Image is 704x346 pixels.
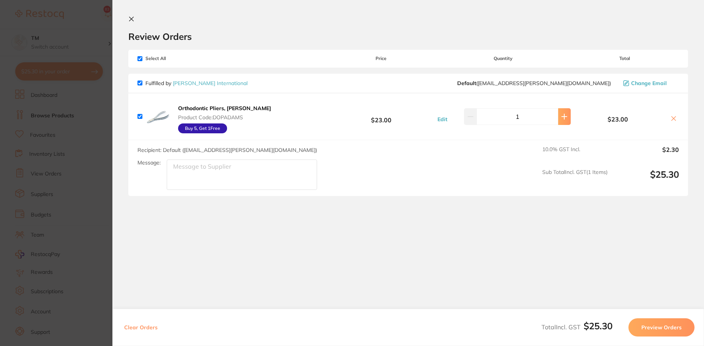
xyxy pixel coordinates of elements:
span: Product Code: DOPADAMS [178,114,271,120]
p: Fulfilled by [145,80,248,86]
span: Quantity [435,56,571,61]
b: Orthodontic Pliers, [PERSON_NAME] [178,105,271,112]
button: Edit [435,116,450,123]
div: Buy 5, Get 1 Free [178,123,227,133]
span: Select All [137,56,213,61]
span: Sub Total Incl. GST ( 1 Items) [542,169,608,190]
b: Default [457,80,476,87]
b: $23.00 [327,109,435,123]
output: $2.30 [614,146,679,163]
button: Change Email [621,80,679,87]
span: Total [571,56,679,61]
span: Price [327,56,435,61]
span: Change Email [631,80,667,86]
button: Preview Orders [628,318,695,337]
img: bDI0dQ [145,107,170,126]
span: restocq@livingstone.com.au [457,80,611,86]
b: $25.30 [584,320,612,332]
span: Recipient: Default ( [EMAIL_ADDRESS][PERSON_NAME][DOMAIN_NAME] ) [137,147,317,153]
a: [PERSON_NAME] International [173,80,248,87]
output: $25.30 [614,169,679,190]
span: 10.0 % GST Incl. [542,146,608,163]
button: Clear Orders [122,318,160,337]
h2: Review Orders [128,31,688,42]
label: Message: [137,160,161,166]
b: $23.00 [571,116,665,123]
span: Total Incl. GST [541,323,612,331]
button: Orthodontic Pliers, [PERSON_NAME] Product Code:DOPADAMS Buy 5, Get 1Free [176,105,273,134]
